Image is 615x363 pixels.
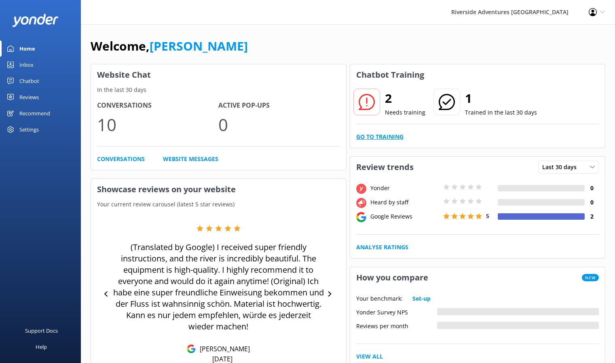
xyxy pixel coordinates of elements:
div: Google Reviews [368,212,441,221]
span: New [582,274,599,281]
h4: 0 [585,184,599,193]
span: Last 30 days [542,163,581,172]
p: Your current review carousel (latest 5 star reviews) [91,200,346,209]
h3: Review trends [350,157,420,178]
p: In the last 30 days [91,85,346,94]
p: 0 [218,111,340,138]
p: Trained in the last 30 days [465,108,537,117]
div: Home [19,40,35,57]
div: Reviews [19,89,39,105]
span: 5 [486,212,489,220]
h4: Conversations [97,100,218,111]
h3: Chatbot Training [350,64,430,85]
a: Go to Training [356,132,404,141]
div: Chatbot [19,73,39,89]
div: Reviews per month [356,322,437,329]
img: Google Reviews [187,344,196,353]
div: Help [36,339,47,355]
h3: Showcase reviews on your website [91,179,346,200]
div: Recommend [19,105,50,121]
p: 10 [97,111,218,138]
h2: 1 [465,89,537,108]
a: [PERSON_NAME] [150,38,248,54]
div: Yonder [368,184,441,193]
a: Set-up [412,294,431,303]
h4: Active Pop-ups [218,100,340,111]
p: Needs training [385,108,425,117]
a: View All [356,352,383,361]
div: Support Docs [25,323,58,339]
h1: Welcome, [91,36,248,56]
div: Inbox [19,57,34,73]
div: Settings [19,121,39,138]
img: yonder-white-logo.png [12,14,59,27]
h4: 2 [585,212,599,221]
div: Heard by staff [368,198,441,207]
a: Analyse Ratings [356,243,408,252]
div: Yonder Survey NPS [356,308,437,315]
p: [PERSON_NAME] [196,344,250,353]
h3: Website Chat [91,64,346,85]
p: (Translated by Google) I received super friendly instructions, and the river is incredibly beauti... [113,242,324,332]
p: Your benchmark: [356,294,403,303]
h4: 0 [585,198,599,207]
a: Conversations [97,155,145,163]
a: Website Messages [163,155,218,163]
h3: How you compare [350,267,434,288]
h2: 2 [385,89,425,108]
